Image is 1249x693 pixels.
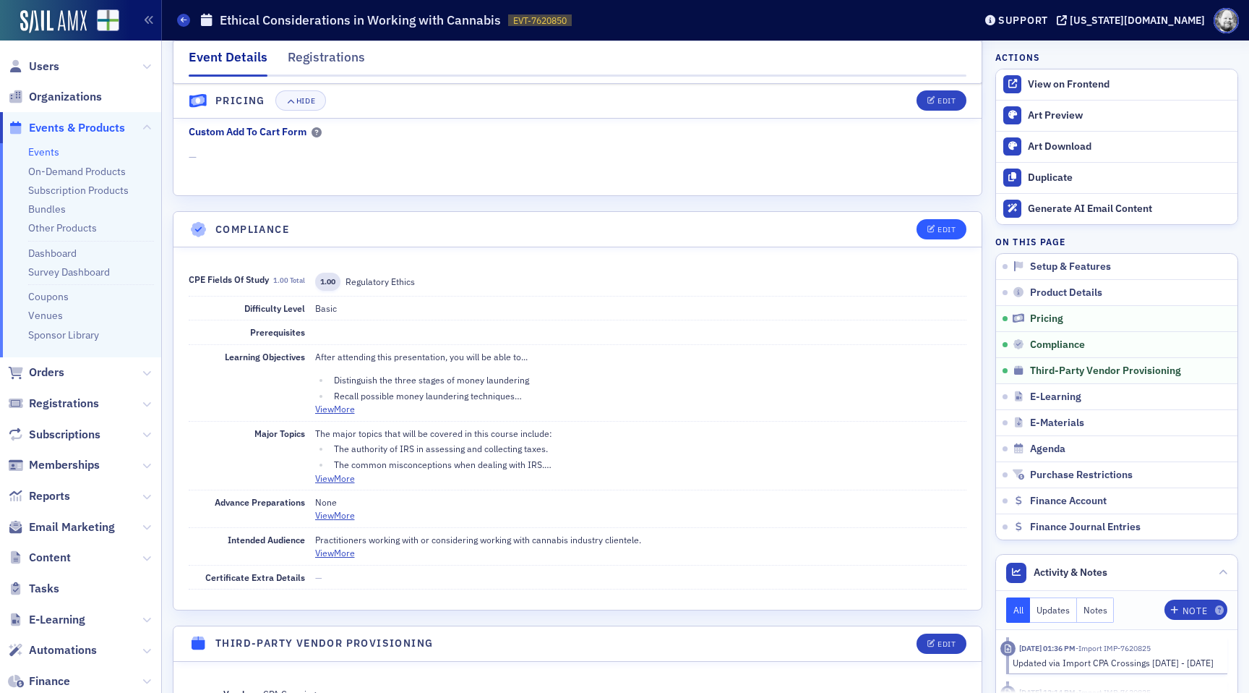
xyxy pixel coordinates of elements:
[1028,78,1230,91] div: View on Frontend
[20,10,87,33] img: SailAMX
[1057,15,1210,25] button: [US_STATE][DOMAIN_NAME]
[1077,598,1115,623] button: Notes
[330,389,967,402] li: Recall possible money laundering techniques
[315,533,967,546] div: Practitioners working with or considering working with cannabis industry clientele.
[1034,565,1107,580] span: Activity & Notes
[8,457,100,473] a: Memberships
[1030,417,1084,430] span: E-Materials
[28,309,63,322] a: Venues
[996,101,1237,131] a: Art Preview
[250,326,305,338] span: Prerequisites
[1028,171,1230,184] div: Duplicate
[254,428,305,439] span: Major Topics
[1030,391,1081,404] span: E-Learning
[8,642,97,658] a: Automations
[330,458,967,471] li: The common misconceptions when dealing with IRS.
[315,509,355,522] button: ViewMore
[215,636,433,651] h4: Third-Party Vendor Provisioning
[1030,469,1133,482] span: Purchase Restrictions
[28,265,110,279] a: Survey Dashboard
[917,91,966,111] button: Edit
[315,402,355,415] button: ViewMore
[296,98,315,106] div: Hide
[29,488,70,504] span: Reports
[513,14,567,27] span: EVT-7620850
[315,546,355,559] button: ViewMore
[937,640,956,648] div: Edit
[996,69,1237,100] a: View on Frontend
[315,350,967,363] p: After attending this presentation, you will be able to...
[215,496,305,508] span: Advance Preparations
[8,673,70,689] a: Finance
[189,273,304,285] span: CPE Fields of Study
[8,59,59,75] a: Users
[1030,495,1107,508] span: Finance Account
[1030,521,1141,534] span: Finance Journal Entries
[29,519,115,535] span: Email Marketing
[1164,600,1227,620] button: Note
[315,571,322,583] span: —
[8,396,99,412] a: Registrations
[29,120,125,136] span: Events & Products
[205,571,305,583] span: Certificate Extra Details
[1030,443,1065,456] span: Agenda
[917,634,966,654] button: Edit
[1030,598,1077,623] button: Updates
[288,48,365,75] div: Registrations
[189,124,306,140] div: Custom Add To Cart Form
[8,519,115,535] a: Email Marketing
[937,98,956,106] div: Edit
[215,222,289,237] h4: Compliance
[1214,8,1239,33] span: Profile
[8,427,100,443] a: Subscriptions
[1028,109,1230,122] div: Art Preview
[1070,14,1205,27] div: [US_STATE][DOMAIN_NAME]
[29,673,70,689] span: Finance
[998,14,1048,27] div: Support
[1019,643,1076,653] time: 9/15/2025 01:36 PM
[28,221,97,234] a: Other Products
[29,612,85,628] span: E-Learning
[1030,260,1111,273] span: Setup & Features
[28,145,59,158] a: Events
[315,472,355,485] button: ViewMore
[315,496,967,509] div: None
[1028,203,1230,216] div: Generate AI Email Content
[8,581,59,597] a: Tasks
[28,247,77,260] a: Dashboard
[8,120,125,136] a: Events & Products
[996,131,1237,162] a: Art Download
[315,427,967,472] div: The major topics that will be covered in this course include:
[29,581,59,597] span: Tasks
[29,550,71,566] span: Content
[8,89,102,105] a: Organizations
[1030,339,1085,352] span: Compliance
[8,365,64,380] a: Orders
[275,91,326,111] button: Hide
[215,93,265,109] h4: Pricing
[8,612,85,628] a: E-Learning
[330,373,967,386] li: Distinguish the three stages of money laundering
[228,534,305,545] span: Intended Audience
[29,89,102,105] span: Organizations
[29,365,64,380] span: Orders
[315,273,340,291] span: 1.00
[28,203,66,216] a: Bundles
[1006,598,1031,623] button: All
[1030,313,1063,326] span: Pricing
[225,351,305,362] span: Learning Objectives
[917,219,966,239] button: Edit
[8,488,70,504] a: Reports
[1030,365,1181,378] span: Third-Party Vendor Provisioning
[1028,140,1230,153] div: Art Download
[1030,286,1102,299] span: Product Details
[995,235,1238,248] h4: On this page
[189,48,267,77] div: Event Details
[330,442,967,455] li: The authority of IRS in assessing and collecting taxes.
[29,457,100,473] span: Memberships
[28,184,129,197] a: Subscription Products
[995,51,1040,64] h4: Actions
[1013,656,1217,669] div: Updated via Import CPA Crossings [DATE] - [DATE]
[273,276,305,285] span: 1.00 total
